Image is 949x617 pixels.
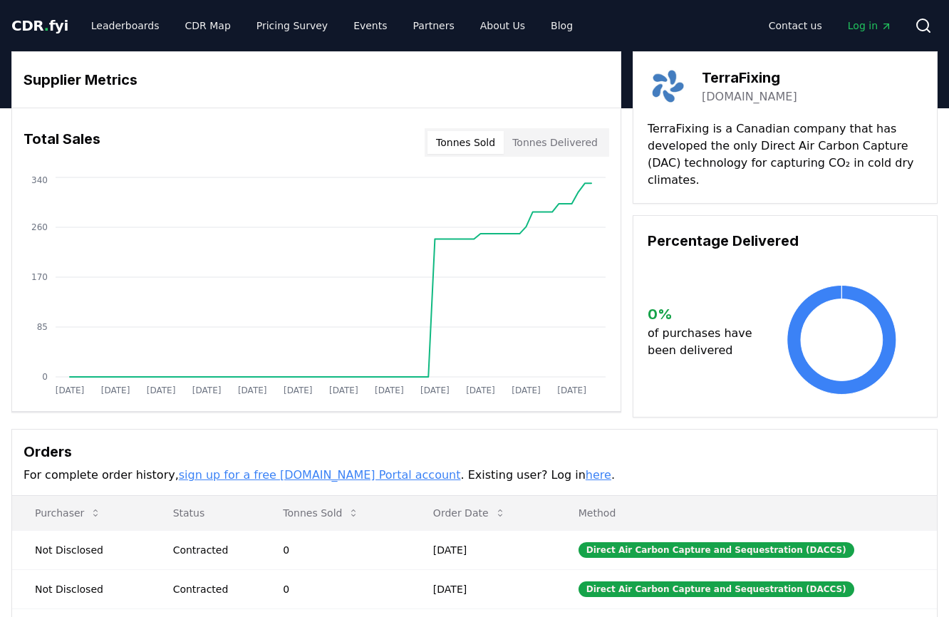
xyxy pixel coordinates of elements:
a: [DOMAIN_NAME] [702,88,797,105]
span: Log in [848,19,892,33]
span: CDR fyi [11,17,68,34]
tspan: [DATE] [238,385,267,395]
tspan: 260 [31,222,48,232]
td: 0 [260,569,410,608]
div: Direct Air Carbon Capture and Sequestration (DACCS) [579,581,854,597]
td: 0 [260,530,410,569]
a: CDR.fyi [11,16,68,36]
div: Contracted [173,582,249,596]
p: of purchases have been delivered [648,325,761,359]
h3: 0 % [648,304,761,325]
a: Contact us [757,13,834,38]
td: Not Disclosed [12,530,150,569]
tspan: 0 [42,372,48,382]
button: Purchaser [24,499,113,527]
a: Blog [539,13,584,38]
button: Tonnes Sold [427,131,504,154]
h3: TerraFixing [702,67,797,88]
p: Method [567,506,925,520]
a: Partners [402,13,466,38]
tspan: 340 [31,175,48,185]
img: TerraFixing-logo [648,66,688,106]
button: Order Date [422,499,517,527]
td: Not Disclosed [12,569,150,608]
a: Events [342,13,398,38]
p: Status [162,506,249,520]
h3: Supplier Metrics [24,69,609,90]
a: Pricing Survey [245,13,339,38]
tspan: [DATE] [56,385,85,395]
a: sign up for a free [DOMAIN_NAME] Portal account [179,468,461,482]
tspan: [DATE] [375,385,404,395]
tspan: [DATE] [147,385,176,395]
tspan: [DATE] [512,385,541,395]
a: here [586,468,611,482]
a: Leaderboards [80,13,171,38]
tspan: [DATE] [557,385,586,395]
tspan: [DATE] [284,385,313,395]
a: CDR Map [174,13,242,38]
h3: Orders [24,441,925,462]
td: [DATE] [410,530,556,569]
h3: Total Sales [24,128,100,157]
tspan: [DATE] [466,385,495,395]
p: TerraFixing is a Canadian company that has developed the only Direct Air Carbon Capture (DAC) tec... [648,120,923,189]
span: . [44,17,49,34]
p: For complete order history, . Existing user? Log in . [24,467,925,484]
a: About Us [469,13,536,38]
tspan: [DATE] [329,385,358,395]
tspan: 85 [37,322,48,332]
button: Tonnes Delivered [504,131,606,154]
tspan: 170 [31,272,48,282]
tspan: [DATE] [101,385,130,395]
td: [DATE] [410,569,556,608]
nav: Main [80,13,584,38]
tspan: [DATE] [192,385,222,395]
tspan: [DATE] [420,385,450,395]
div: Direct Air Carbon Capture and Sequestration (DACCS) [579,542,854,558]
button: Tonnes Sold [271,499,370,527]
div: Contracted [173,543,249,557]
nav: Main [757,13,903,38]
a: Log in [836,13,903,38]
h3: Percentage Delivered [648,230,923,252]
